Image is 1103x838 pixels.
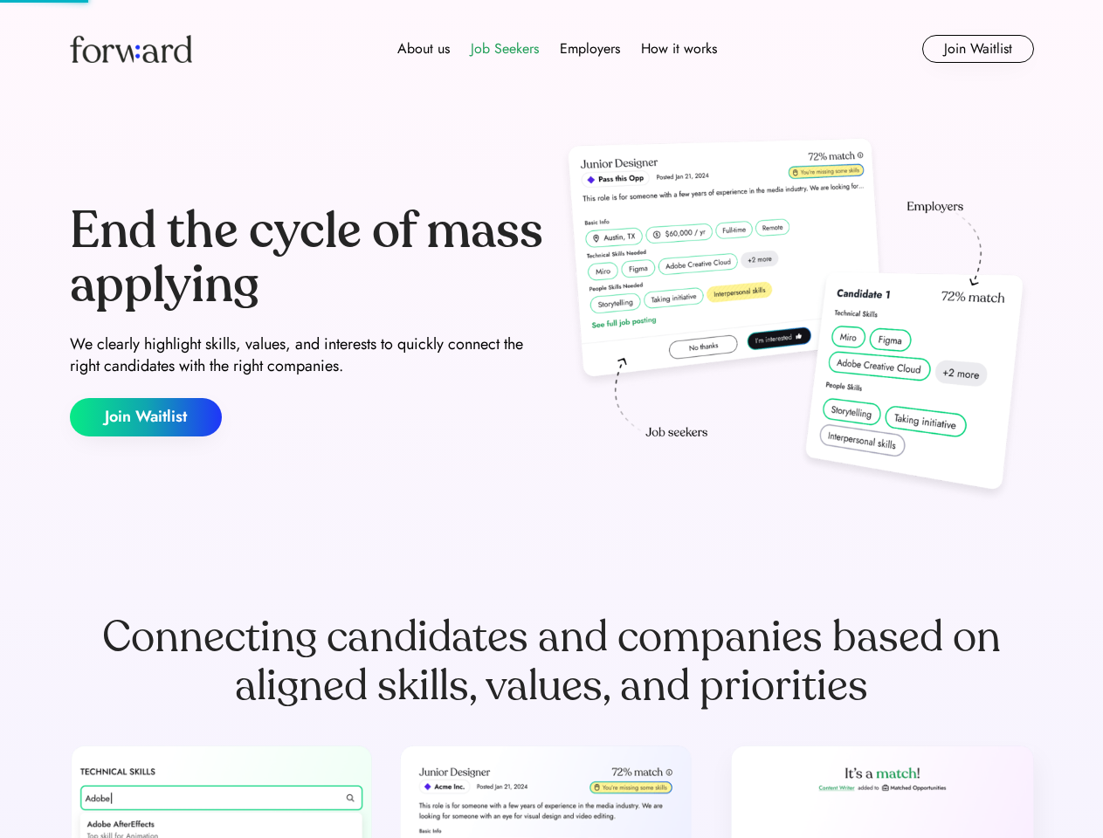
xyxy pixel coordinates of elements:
[559,133,1034,508] img: hero-image.png
[397,38,450,59] div: About us
[70,398,222,436] button: Join Waitlist
[922,35,1034,63] button: Join Waitlist
[471,38,539,59] div: Job Seekers
[560,38,620,59] div: Employers
[641,38,717,59] div: How it works
[70,613,1034,711] div: Connecting candidates and companies based on aligned skills, values, and priorities
[70,333,545,377] div: We clearly highlight skills, values, and interests to quickly connect the right candidates with t...
[70,35,192,63] img: Forward logo
[70,204,545,312] div: End the cycle of mass applying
